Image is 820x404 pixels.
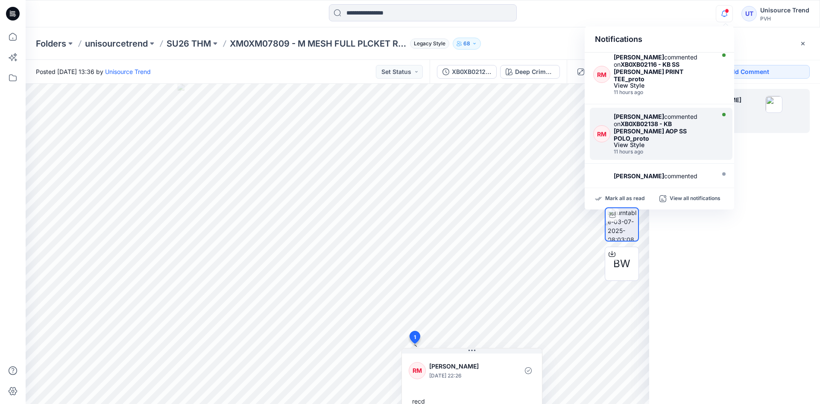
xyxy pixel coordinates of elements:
[614,89,713,95] div: Monday, September 29, 2025 23:15
[741,6,757,21] div: UT
[36,38,66,50] a: Folders
[230,38,407,50] p: XM0XM07809 - M MESH FULL PLCKET REG POLO_fit
[614,172,713,201] div: commented on
[515,67,554,77] div: Deep Crimson
[437,65,497,79] button: XB0XB02125 - KB MONTE COLOR BLOCK SHORT_proto
[614,53,713,83] div: commented on
[614,180,687,201] strong: XB0XB02135 - KB [PERSON_NAME] AOP SS POLO_proto
[36,67,151,76] span: Posted [DATE] 13:36 by
[585,27,734,53] div: Notifications
[760,5,809,15] div: Unisource Trend
[614,120,687,142] strong: XB0XB02138 - KB [PERSON_NAME] AOP SS POLO_proto
[593,125,610,142] div: RM
[614,83,713,88] div: View Style
[760,15,809,22] div: PVH
[614,142,713,148] div: View Style
[676,65,810,79] button: Add Comment
[407,38,449,50] button: Legacy Style
[167,38,211,50] a: SU26 THM
[608,208,638,241] img: turntable-03-07-2025-08:03:08
[614,113,713,142] div: commented on
[614,113,664,120] strong: [PERSON_NAME]
[613,256,630,271] span: BW
[105,68,151,75] a: Unisource Trend
[85,38,148,50] a: unisourcetrend
[410,38,449,49] span: Legacy Style
[409,362,426,379] div: RM
[453,38,481,50] button: 68
[614,61,683,83] strong: XB0XB02116 - KB SS [PERSON_NAME] PRINT TEE_proto
[414,333,416,341] span: 1
[429,361,499,372] p: [PERSON_NAME]
[429,372,499,380] p: [DATE] 22:26
[463,39,470,48] p: 68
[614,53,664,61] strong: [PERSON_NAME]
[500,65,560,79] button: Deep Crimson
[614,149,713,155] div: Monday, September 29, 2025 22:39
[670,119,799,130] div: recd
[452,67,491,77] div: XB0XB02125 - KB MONTE COLOR BLOCK SHORT_proto
[670,195,720,203] p: View all notifications
[593,66,610,83] div: RM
